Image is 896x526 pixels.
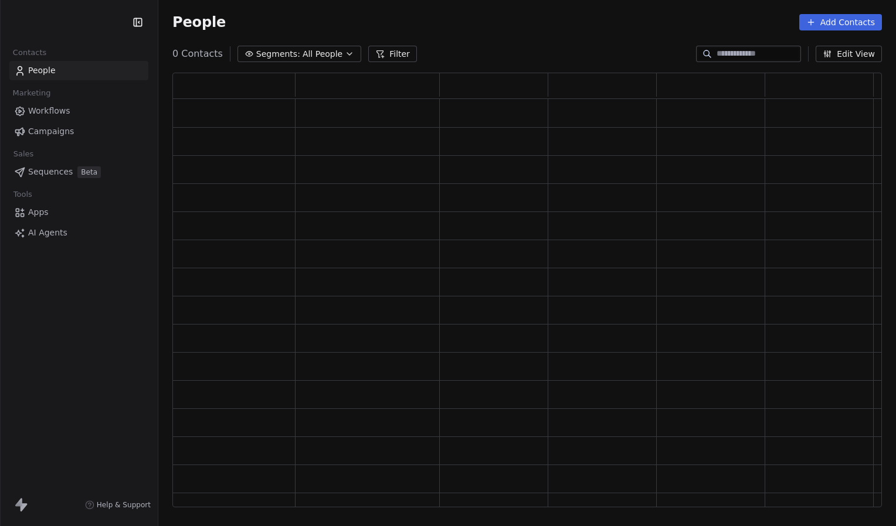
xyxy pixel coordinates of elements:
[28,105,70,117] span: Workflows
[9,162,148,182] a: SequencesBeta
[816,46,882,62] button: Edit View
[28,125,74,138] span: Campaigns
[9,122,148,141] a: Campaigns
[9,61,148,80] a: People
[9,203,148,222] a: Apps
[172,47,223,61] span: 0 Contacts
[799,14,882,30] button: Add Contacts
[256,48,300,60] span: Segments:
[368,46,417,62] button: Filter
[303,48,342,60] span: All People
[97,500,151,510] span: Help & Support
[28,206,49,218] span: Apps
[8,145,39,163] span: Sales
[28,166,73,178] span: Sequences
[8,186,37,203] span: Tools
[77,166,101,178] span: Beta
[9,101,148,121] a: Workflows
[85,500,151,510] a: Help & Support
[28,227,67,239] span: AI Agents
[8,84,56,102] span: Marketing
[9,223,148,242] a: AI Agents
[172,13,226,31] span: People
[8,44,52,62] span: Contacts
[28,64,56,77] span: People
